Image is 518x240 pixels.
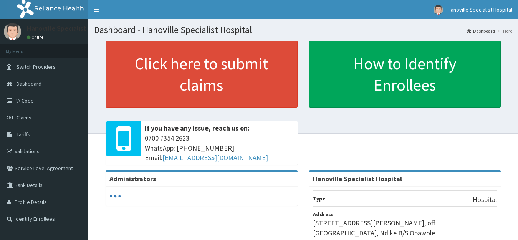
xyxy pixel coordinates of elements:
[309,41,501,108] a: How to Identify Enrollees
[27,35,45,40] a: Online
[106,41,298,108] a: Click here to submit claims
[313,174,402,183] strong: Hanoville Specialist Hospital
[467,28,495,34] a: Dashboard
[27,25,113,32] p: Hanoville Specialist Hospital
[17,131,30,138] span: Tariffs
[448,6,512,13] span: Hanoville Specialist Hospital
[434,5,443,15] img: User Image
[94,25,512,35] h1: Dashboard - Hanoville Specialist Hospital
[17,114,31,121] span: Claims
[109,174,156,183] b: Administrators
[313,211,334,218] b: Address
[17,63,56,70] span: Switch Providers
[162,153,268,162] a: [EMAIL_ADDRESS][DOMAIN_NAME]
[313,195,326,202] b: Type
[313,218,497,238] p: [STREET_ADDRESS][PERSON_NAME], off [GEOGRAPHIC_DATA], Ndike B/S Obawole
[17,80,41,87] span: Dashboard
[4,23,21,40] img: User Image
[145,124,250,132] b: If you have any issue, reach us on:
[496,28,512,34] li: Here
[109,190,121,202] svg: audio-loading
[145,133,294,163] span: 0700 7354 2623 WhatsApp: [PHONE_NUMBER] Email:
[473,195,497,205] p: Hospital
